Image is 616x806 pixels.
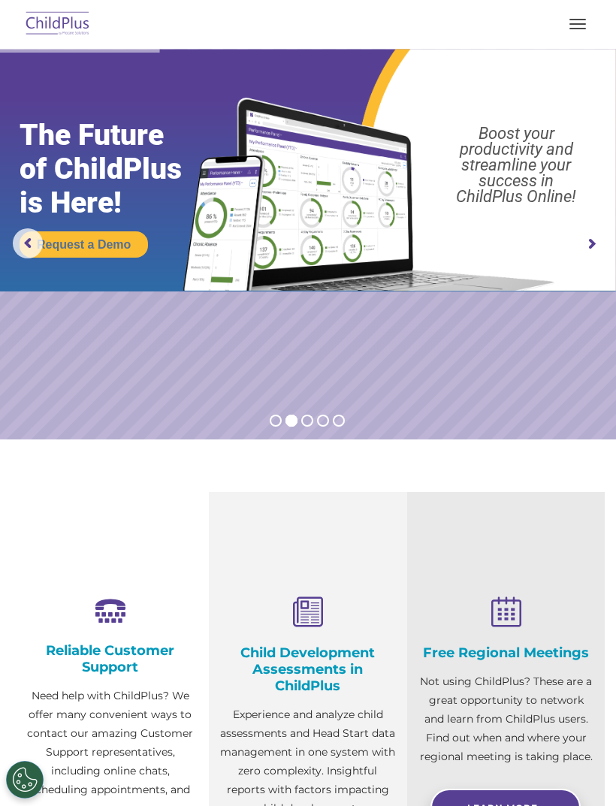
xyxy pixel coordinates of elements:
[23,7,93,42] img: ChildPlus by Procare Solutions
[6,761,44,798] button: Cookies Settings
[425,125,608,204] rs-layer: Boost your productivity and streamline your success in ChildPlus Online!
[20,119,216,220] rs-layer: The Future of ChildPlus is Here!
[20,231,148,258] a: Request a Demo
[363,644,616,806] iframe: Chat Widget
[23,642,198,675] h4: Reliable Customer Support
[220,644,395,694] h4: Child Development Assessments in ChildPlus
